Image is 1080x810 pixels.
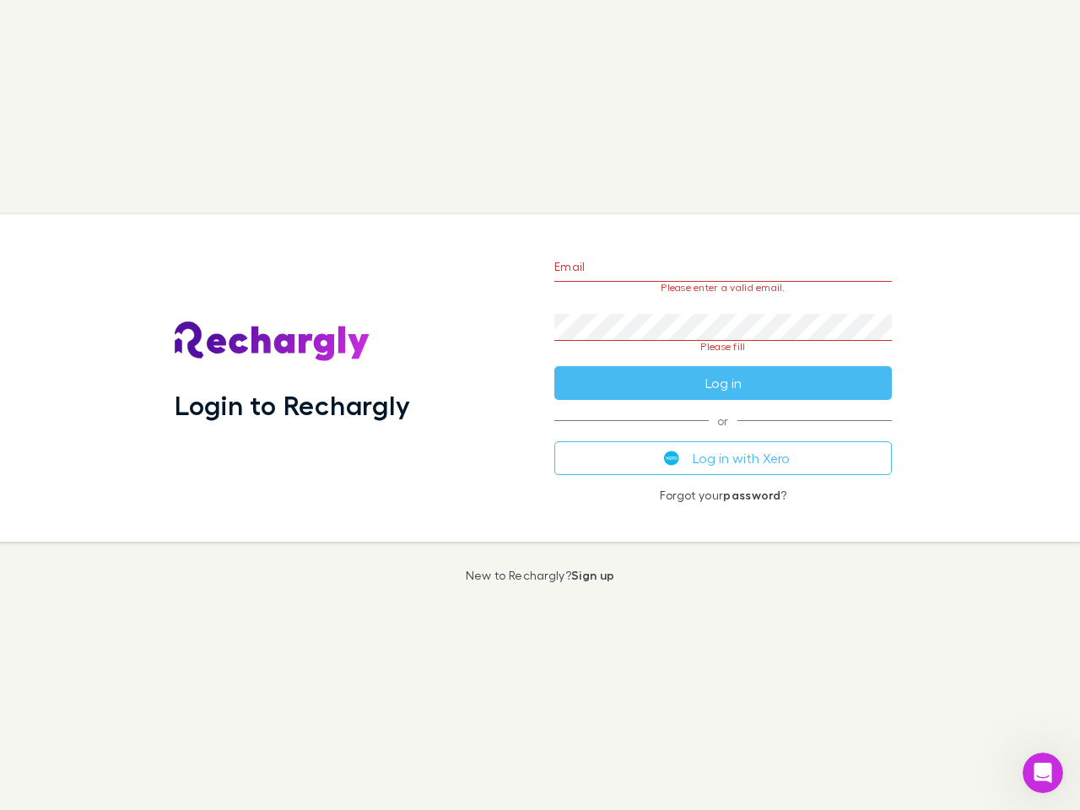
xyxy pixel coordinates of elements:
[554,489,892,502] p: Forgot your ?
[664,451,679,466] img: Xero's logo
[1023,753,1063,793] iframe: Intercom live chat
[175,321,370,362] img: Rechargly's Logo
[571,568,614,582] a: Sign up
[554,441,892,475] button: Log in with Xero
[175,389,410,421] h1: Login to Rechargly
[554,282,892,294] p: Please enter a valid email.
[466,569,615,582] p: New to Rechargly?
[554,341,892,353] p: Please fill
[723,488,780,502] a: password
[554,420,892,421] span: or
[554,366,892,400] button: Log in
